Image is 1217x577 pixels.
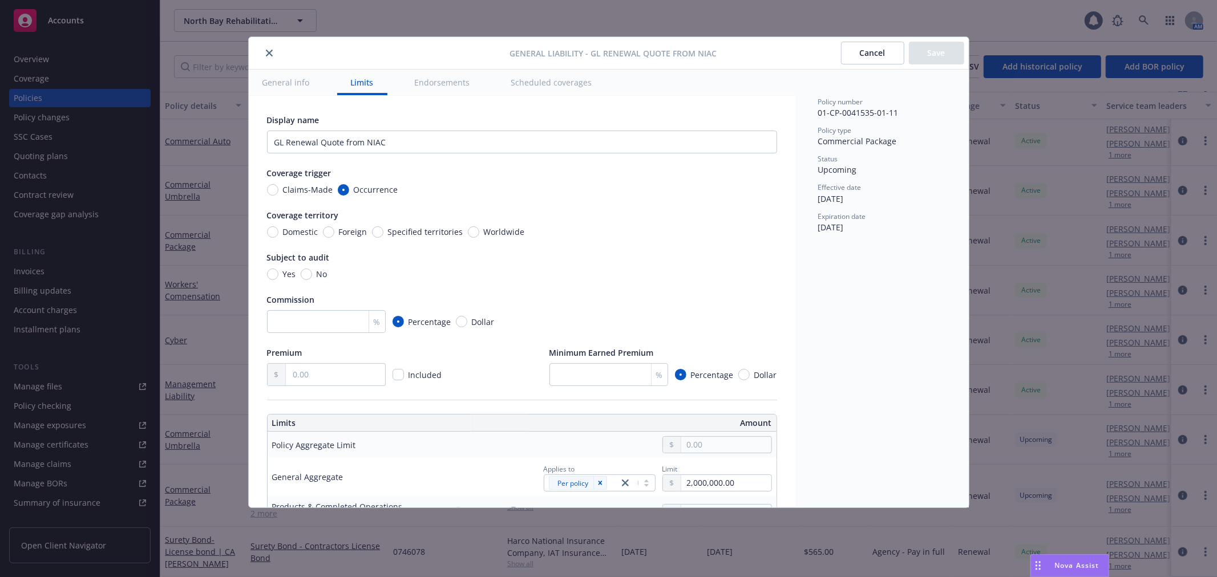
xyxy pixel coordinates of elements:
[818,97,863,107] span: Policy number
[818,154,838,164] span: Status
[468,507,503,519] span: Excluded
[337,70,387,95] button: Limits
[267,115,320,125] span: Display name
[618,476,632,490] a: close
[544,464,575,474] span: Applies to
[472,316,495,328] span: Dollar
[558,477,589,489] span: Per policy
[818,193,844,204] span: [DATE]
[283,184,333,196] span: Claims-Made
[1030,554,1109,577] button: Nova Assist
[372,226,383,238] input: Specified territories
[323,226,334,238] input: Foreign
[818,125,852,135] span: Policy type
[841,42,904,64] button: Cancel
[681,475,771,491] input: 0.00
[681,505,771,521] input: 0.00
[339,226,367,238] span: Foreign
[818,164,857,175] span: Upcoming
[662,464,678,474] span: Limit
[267,347,302,358] span: Premium
[249,70,324,95] button: General info
[738,369,750,380] input: Dollar
[510,47,717,59] span: General Liability - GL Renewal Quote from NIAC
[393,316,404,327] input: Percentage
[317,268,328,280] span: No
[267,168,331,178] span: Coverage trigger
[268,415,471,432] th: Limits
[527,415,777,432] th: Amount
[681,437,771,453] input: 0.00
[1031,555,1045,576] div: Drag to move
[818,222,844,233] span: [DATE]
[691,369,734,381] span: Percentage
[456,316,467,327] input: Dollar
[272,439,356,451] div: Policy Aggregate Limit
[267,226,278,238] input: Domestic
[272,471,343,483] div: General Aggregate
[468,226,479,238] input: Worldwide
[818,136,897,147] span: Commercial Package
[498,70,606,95] button: Scheduled coverages
[267,184,278,196] input: Claims-Made
[675,369,686,380] input: Percentage
[267,294,315,305] span: Commission
[267,269,278,280] input: Yes
[267,252,330,263] span: Subject to audit
[286,364,385,385] input: 0.00
[452,507,464,518] input: Excluded
[818,107,899,118] span: 01-CP-0041535-01-11
[409,316,451,328] span: Percentage
[283,268,296,280] span: Yes
[1054,560,1099,570] span: Nova Assist
[354,184,398,196] span: Occurrence
[338,184,349,196] input: Occurrence
[553,477,589,489] span: Per policy
[388,226,463,238] span: Specified territories
[818,182,862,192] span: Effective date
[409,369,442,380] span: Included
[560,505,591,521] button: Clear
[401,70,484,95] button: Endorsements
[754,369,777,381] span: Dollar
[656,369,663,381] span: %
[301,269,312,280] input: No
[508,507,519,518] input: Included
[524,507,557,519] span: Included
[593,476,607,490] div: Remove [object Object]
[484,226,525,238] span: Worldwide
[267,210,339,221] span: Coverage territory
[549,347,654,358] span: Minimum Earned Premium
[283,226,318,238] span: Domestic
[818,212,866,221] span: Expiration date
[262,46,276,60] button: close
[272,501,434,525] div: Products & Completed Operations Aggregate
[374,316,381,328] span: %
